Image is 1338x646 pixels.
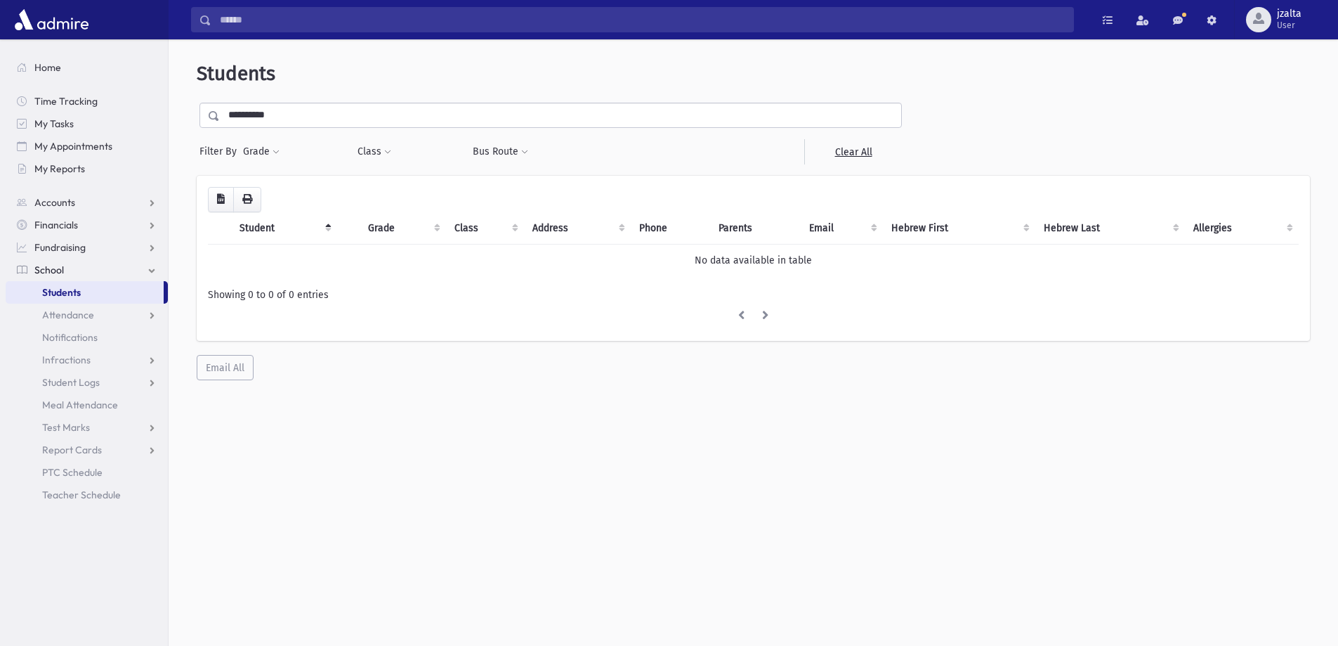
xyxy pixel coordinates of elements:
a: Students [6,281,164,304]
th: Email: activate to sort column ascending [801,212,883,245]
button: Grade [242,139,280,164]
a: Time Tracking [6,90,168,112]
th: Phone [631,212,710,245]
span: Financials [34,219,78,231]
span: Test Marks [42,421,90,434]
span: jzalta [1277,8,1301,20]
span: Student Logs [42,376,100,389]
a: Teacher Schedule [6,484,168,506]
span: User [1277,20,1301,31]
span: Time Tracking [34,95,98,108]
a: Financials [6,214,168,236]
span: Attendance [42,309,94,321]
span: Infractions [42,354,91,366]
a: Infractions [6,349,168,371]
a: Meal Attendance [6,394,168,416]
button: Bus Route [472,139,529,164]
td: No data available in table [208,244,1299,276]
a: Test Marks [6,416,168,439]
span: Meal Attendance [42,399,118,411]
button: CSV [208,187,234,212]
button: Class [357,139,392,164]
span: Home [34,61,61,74]
th: Address: activate to sort column ascending [524,212,631,245]
th: Student: activate to sort column descending [231,212,337,245]
span: School [34,264,64,276]
div: Showing 0 to 0 of 0 entries [208,288,1299,302]
span: My Tasks [34,117,74,130]
span: Students [197,62,275,85]
button: Print [233,187,261,212]
span: Filter By [199,144,242,159]
a: Accounts [6,191,168,214]
span: My Reports [34,162,85,175]
a: PTC Schedule [6,461,168,484]
a: My Tasks [6,112,168,135]
span: Notifications [42,331,98,344]
th: Class: activate to sort column ascending [446,212,525,245]
a: Attendance [6,304,168,326]
th: Hebrew Last: activate to sort column ascending [1035,212,1186,245]
img: AdmirePro [11,6,92,34]
span: My Appointments [34,140,112,153]
a: Home [6,56,168,79]
a: Fundraising [6,236,168,259]
input: Search [211,7,1073,32]
a: Clear All [804,139,902,164]
a: School [6,259,168,281]
span: PTC Schedule [42,466,103,479]
a: Notifications [6,326,168,349]
span: Fundraising [34,241,86,254]
button: Email All [197,355,254,380]
th: Hebrew First: activate to sort column ascending [883,212,1035,245]
th: Grade: activate to sort column ascending [360,212,445,245]
th: Allergies: activate to sort column ascending [1185,212,1299,245]
a: My Appointments [6,135,168,157]
span: Teacher Schedule [42,489,121,501]
span: Students [42,286,81,299]
span: Report Cards [42,444,102,456]
span: Accounts [34,196,75,209]
a: Student Logs [6,371,168,394]
a: My Reports [6,157,168,180]
th: Parents [710,212,801,245]
a: Report Cards [6,439,168,461]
